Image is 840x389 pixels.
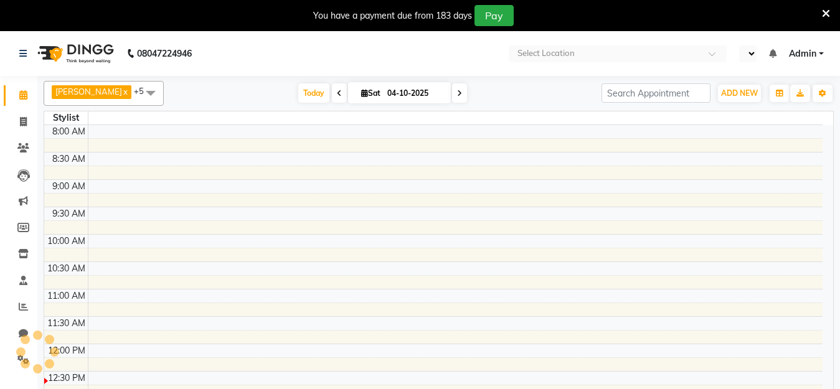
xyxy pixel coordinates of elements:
[50,152,88,166] div: 8:30 AM
[602,83,710,103] input: Search Appointment
[50,125,88,138] div: 8:00 AM
[45,317,88,330] div: 11:30 AM
[313,9,472,22] div: You have a payment due from 183 days
[137,36,192,71] b: 08047224946
[50,207,88,220] div: 9:30 AM
[45,372,88,385] div: 12:30 PM
[721,88,758,98] span: ADD NEW
[45,235,88,248] div: 10:00 AM
[298,83,329,103] span: Today
[789,47,816,60] span: Admin
[474,5,514,26] button: Pay
[55,87,122,96] span: [PERSON_NAME]
[45,262,88,275] div: 10:30 AM
[45,289,88,302] div: 11:00 AM
[45,344,88,357] div: 12:00 PM
[134,86,153,96] span: +5
[122,87,128,96] a: x
[358,88,384,98] span: Sat
[44,111,88,124] div: Stylist
[32,36,117,71] img: logo
[384,84,446,103] input: 2025-10-04
[718,85,761,102] button: ADD NEW
[517,47,575,60] div: Select Location
[50,180,88,193] div: 9:00 AM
